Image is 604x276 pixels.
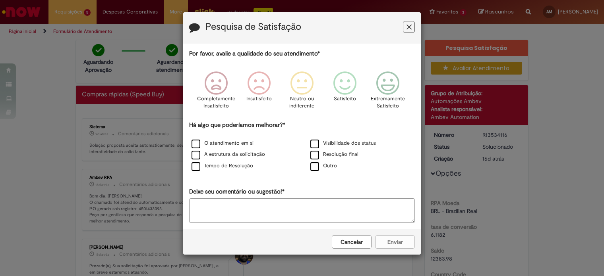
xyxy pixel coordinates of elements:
label: Por favor, avalie a qualidade do seu atendimento* [189,50,320,58]
label: Visibilidade dos status [310,140,376,147]
div: Satisfeito [325,65,365,120]
label: O atendimento em si [192,140,254,147]
div: Insatisfeito [239,65,279,120]
label: Pesquisa de Satisfação [205,22,301,32]
div: Extremamente Satisfeito [368,65,408,120]
p: Insatisfeito [246,95,272,103]
p: Extremamente Satisfeito [371,95,405,110]
div: Neutro ou indiferente [282,65,322,120]
label: A estrutura da solicitação [192,151,265,158]
label: Deixe seu comentário ou sugestão!* [189,188,285,196]
label: Resolução final [310,151,358,158]
div: Completamente Insatisfeito [196,65,236,120]
p: Satisfeito [334,95,356,103]
p: Completamente Insatisfeito [197,95,235,110]
label: Outro [310,162,337,170]
label: Tempo de Resolução [192,162,253,170]
button: Cancelar [332,235,372,249]
div: Há algo que poderíamos melhorar?* [189,121,415,172]
p: Neutro ou indiferente [288,95,316,110]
